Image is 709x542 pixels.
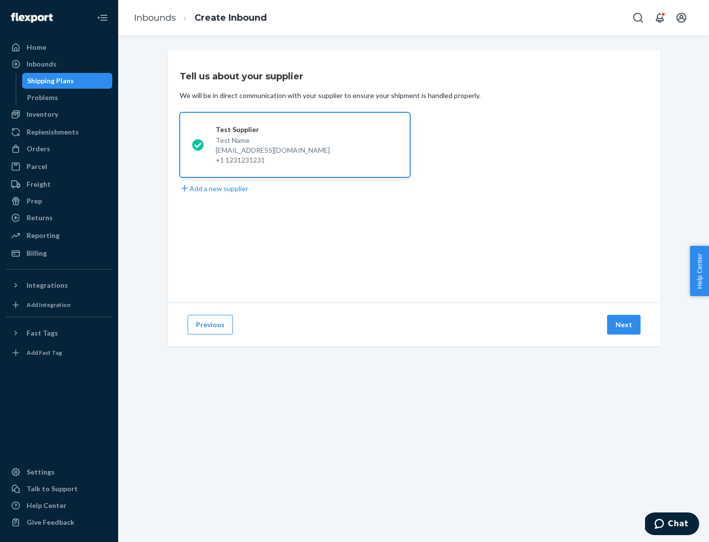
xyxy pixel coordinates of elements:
[27,179,51,189] div: Freight
[180,70,303,83] h3: Tell us about your supplier
[6,498,112,513] a: Help Center
[6,325,112,341] button: Fast Tags
[6,56,112,72] a: Inbounds
[27,467,55,477] div: Settings
[126,3,275,33] ol: breadcrumbs
[6,464,112,480] a: Settings
[650,8,670,28] button: Open notifications
[6,277,112,293] button: Integrations
[27,162,47,171] div: Parcel
[188,315,233,335] button: Previous
[27,517,74,527] div: Give Feedback
[6,210,112,226] a: Returns
[27,144,50,154] div: Orders
[27,301,70,309] div: Add Integration
[6,124,112,140] a: Replenishments
[27,42,46,52] div: Home
[27,109,58,119] div: Inventory
[672,8,691,28] button: Open account menu
[180,91,481,101] div: We will be in direct communication with your supplier to ensure your shipment is handled properly.
[22,90,113,105] a: Problems
[6,159,112,174] a: Parcel
[6,193,112,209] a: Prep
[27,231,60,240] div: Reporting
[6,228,112,243] a: Reporting
[194,12,267,23] a: Create Inbound
[6,176,112,192] a: Freight
[22,73,113,89] a: Shipping Plans
[6,514,112,530] button: Give Feedback
[27,59,57,69] div: Inbounds
[6,141,112,157] a: Orders
[27,213,53,223] div: Returns
[27,76,74,86] div: Shipping Plans
[27,93,58,102] div: Problems
[645,512,699,537] iframe: Opens a widget where you can chat to one of our agents
[6,106,112,122] a: Inventory
[27,196,42,206] div: Prep
[27,501,66,510] div: Help Center
[607,315,641,335] button: Next
[11,13,53,23] img: Flexport logo
[134,12,176,23] a: Inbounds
[27,484,78,494] div: Talk to Support
[27,280,68,290] div: Integrations
[27,328,58,338] div: Fast Tags
[27,248,47,258] div: Billing
[27,348,62,357] div: Add Fast Tag
[690,246,709,296] button: Help Center
[6,481,112,497] button: Talk to Support
[6,39,112,55] a: Home
[6,245,112,261] a: Billing
[628,8,648,28] button: Open Search Box
[6,345,112,361] a: Add Fast Tag
[6,297,112,313] a: Add Integration
[180,183,248,194] button: Add a new supplier
[27,127,79,137] div: Replenishments
[93,8,112,28] button: Close Navigation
